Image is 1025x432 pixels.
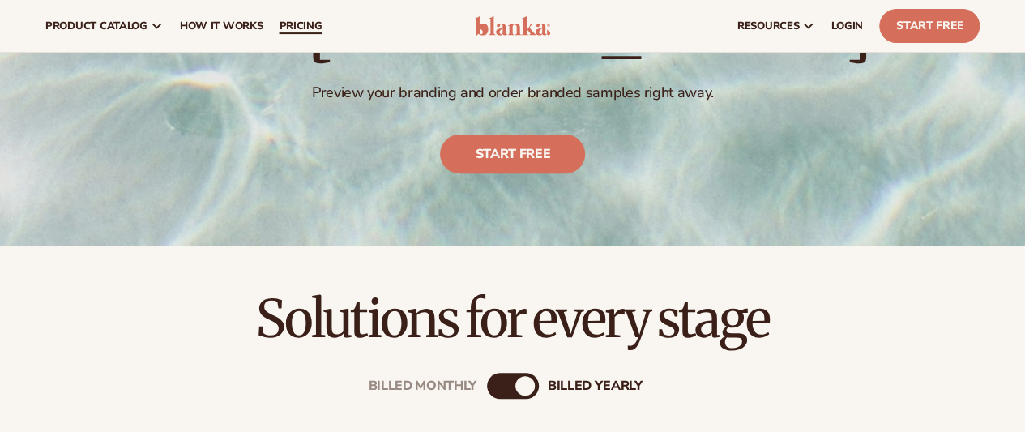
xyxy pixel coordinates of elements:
a: Start Free [879,9,980,43]
p: Preview your branding and order branded samples right away. [156,83,869,102]
h2: Solutions for every stage [45,292,980,346]
a: Start free [440,135,585,173]
span: How It Works [180,19,263,32]
div: Billed Monthly [369,378,477,393]
div: billed Yearly [548,378,643,393]
span: LOGIN [831,19,863,32]
span: pricing [279,19,322,32]
img: logo [475,16,551,36]
span: product catalog [45,19,147,32]
span: resources [737,19,799,32]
